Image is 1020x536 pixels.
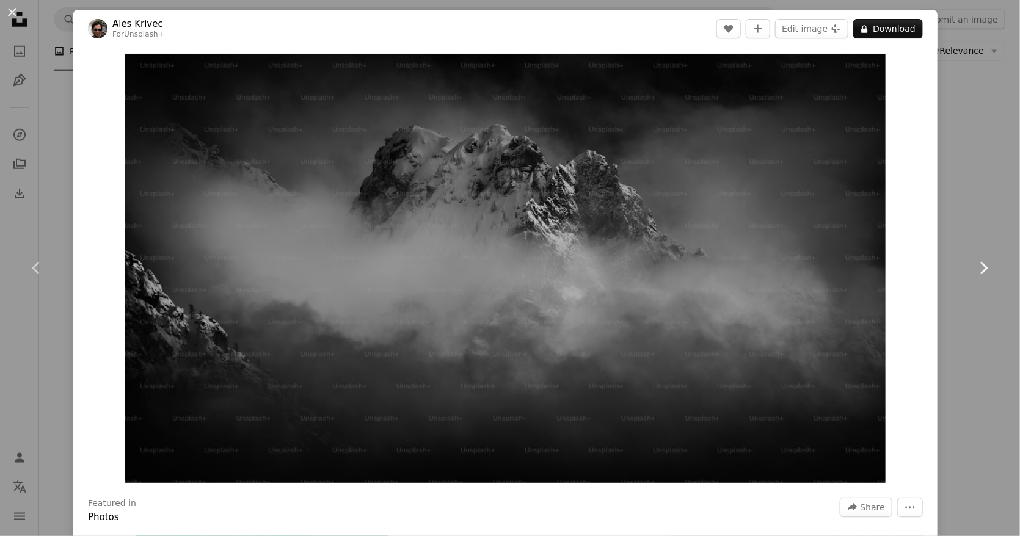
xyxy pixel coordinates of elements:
[125,54,886,483] button: Zoom in on this image
[88,512,119,523] a: Photos
[861,498,885,516] span: Share
[716,19,741,38] button: Like
[897,498,923,517] button: More Actions
[125,54,886,483] img: a black and white photo of a mountain covered in clouds
[775,19,848,38] button: Edit image
[112,18,164,30] a: Ales Krivec
[124,30,164,38] a: Unsplash+
[746,19,770,38] button: Add to Collection
[947,209,1020,327] a: Next
[853,19,923,38] button: Download
[840,498,892,517] button: Share this image
[88,19,107,38] img: Go to Ales Krivec's profile
[112,30,164,40] div: For
[88,498,136,510] h3: Featured in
